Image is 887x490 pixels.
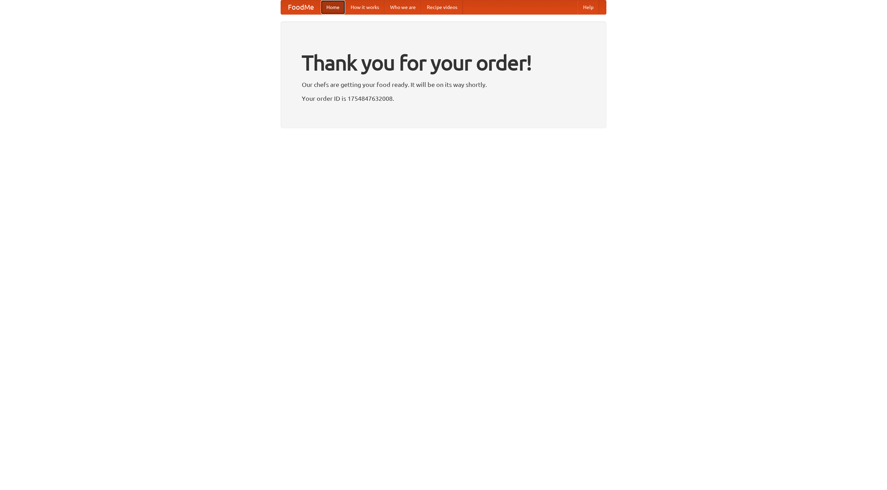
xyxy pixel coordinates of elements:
[302,46,585,79] h1: Thank you for your order!
[578,0,599,14] a: Help
[345,0,385,14] a: How it works
[302,93,585,104] p: Your order ID is 1754847632008.
[385,0,421,14] a: Who we are
[302,79,585,90] p: Our chefs are getting your food ready. It will be on its way shortly.
[321,0,345,14] a: Home
[421,0,463,14] a: Recipe videos
[281,0,321,14] a: FoodMe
